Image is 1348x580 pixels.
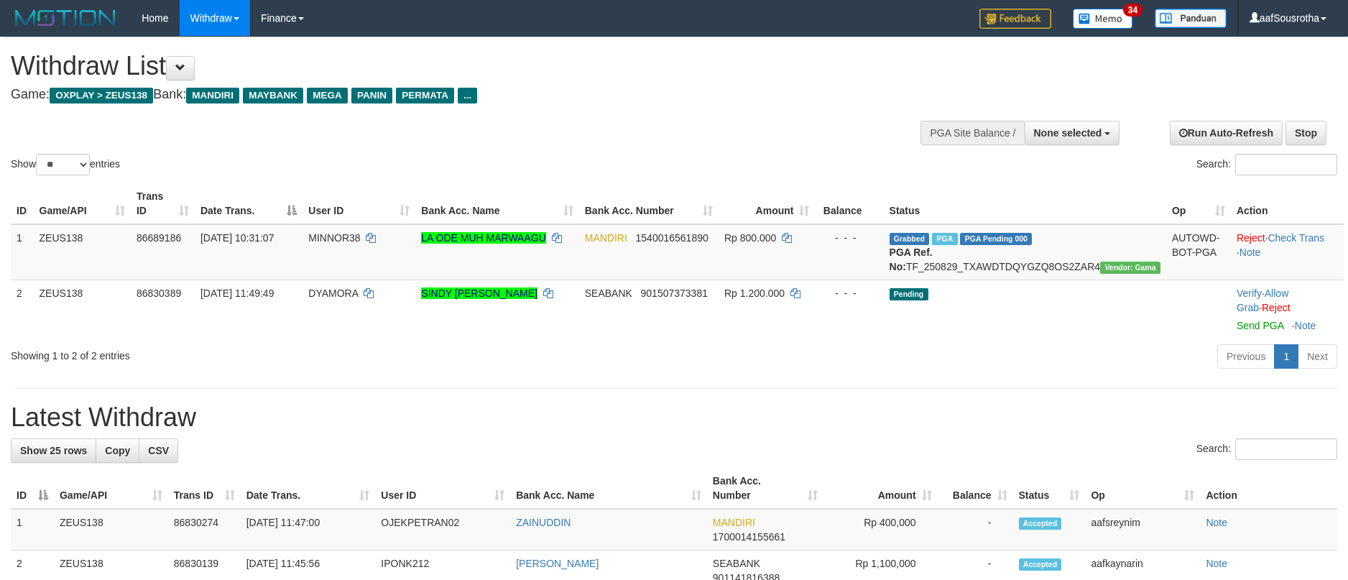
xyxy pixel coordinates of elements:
td: 2 [11,280,34,339]
div: - - - [821,286,877,300]
th: Bank Acc. Number: activate to sort column ascending [579,183,719,224]
td: ZEUS138 [34,280,131,339]
th: Amount: activate to sort column ascending [719,183,815,224]
label: Search: [1196,154,1337,175]
span: SEABANK [713,558,760,569]
a: Note [1206,517,1227,528]
th: Action [1231,183,1344,224]
span: Marked by aafkaynarin [932,233,957,245]
a: LA ODE MUH MARWAAGU [421,232,545,244]
th: Op: activate to sort column ascending [1085,468,1200,509]
td: 1 [11,224,34,280]
span: Copy 1700014155661 to clipboard [713,531,785,543]
td: aafsreynim [1085,509,1200,551]
td: OJEKPETRAN02 [375,509,510,551]
a: Note [1206,558,1227,569]
td: ZEUS138 [34,224,131,280]
a: Note [1295,320,1316,331]
span: 34 [1123,4,1142,17]
td: · · [1231,280,1344,339]
label: Search: [1196,438,1337,460]
h1: Withdraw List [11,52,885,80]
th: ID [11,183,34,224]
span: CSV [148,445,169,456]
div: PGA Site Balance / [920,121,1024,145]
th: Game/API: activate to sort column ascending [34,183,131,224]
th: Bank Acc. Name: activate to sort column ascending [415,183,578,224]
span: Pending [890,288,928,300]
td: 1 [11,509,54,551]
span: 86689186 [137,232,181,244]
span: Accepted [1019,517,1062,530]
span: Show 25 rows [20,445,87,456]
img: Feedback.jpg [979,9,1051,29]
span: [DATE] 10:31:07 [200,232,274,244]
span: OXPLAY > ZEUS138 [50,88,153,103]
td: 86830274 [168,509,241,551]
th: Balance [815,183,883,224]
td: ZEUS138 [54,509,168,551]
th: Balance: activate to sort column ascending [938,468,1013,509]
span: MINNOR38 [308,232,360,244]
a: Reject [1237,232,1265,244]
span: PERMATA [396,88,454,103]
img: panduan.png [1155,9,1227,28]
a: ZAINUDDIN [516,517,571,528]
img: Button%20Memo.svg [1073,9,1133,29]
a: Check Trans [1268,232,1324,244]
a: Next [1298,344,1337,369]
a: Send PGA [1237,320,1283,331]
a: Note [1239,247,1261,258]
img: MOTION_logo.png [11,7,120,29]
th: Bank Acc. Name: activate to sort column ascending [510,468,707,509]
th: Date Trans.: activate to sort column ascending [241,468,376,509]
td: · · [1231,224,1344,280]
th: Status: activate to sort column ascending [1013,468,1086,509]
td: TF_250829_TXAWDTDQYGZQ8OS2ZAR4 [884,224,1166,280]
span: MANDIRI [585,232,627,244]
a: [PERSON_NAME] [516,558,599,569]
a: Reject [1262,302,1291,313]
th: Bank Acc. Number: activate to sort column ascending [707,468,823,509]
a: Allow Grab [1237,287,1288,313]
span: Copy 901507373381 to clipboard [641,287,708,299]
label: Show entries [11,154,120,175]
th: Amount: activate to sort column ascending [823,468,938,509]
a: Copy [96,438,139,463]
th: Action [1200,468,1337,509]
span: Accepted [1019,558,1062,571]
span: MANDIRI [186,88,239,103]
th: User ID: activate to sort column ascending [375,468,510,509]
a: Run Auto-Refresh [1170,121,1283,145]
b: PGA Ref. No: [890,247,933,272]
th: Date Trans.: activate to sort column descending [195,183,303,224]
span: PANIN [351,88,392,103]
span: SEABANK [585,287,632,299]
td: AUTOWD-BOT-PGA [1166,224,1231,280]
th: Trans ID: activate to sort column ascending [168,468,241,509]
span: None selected [1034,127,1102,139]
div: - - - [821,231,877,245]
span: Rp 800.000 [724,232,776,244]
a: Previous [1217,344,1275,369]
input: Search: [1235,438,1337,460]
a: Verify [1237,287,1262,299]
span: ... [458,88,477,103]
span: 86830389 [137,287,181,299]
div: Showing 1 to 2 of 2 entries [11,343,551,363]
td: - [938,509,1013,551]
span: MANDIRI [713,517,755,528]
a: 1 [1274,344,1298,369]
a: Show 25 rows [11,438,96,463]
span: Vendor URL: https://trx31.1velocity.biz [1100,262,1160,274]
h1: Latest Withdraw [11,403,1337,432]
h4: Game: Bank: [11,88,885,102]
span: MAYBANK [243,88,303,103]
input: Search: [1235,154,1337,175]
a: CSV [139,438,178,463]
button: None selected [1025,121,1120,145]
span: [DATE] 11:49:49 [200,287,274,299]
td: Rp 400,000 [823,509,938,551]
span: PGA Pending [960,233,1032,245]
span: · [1237,287,1288,313]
